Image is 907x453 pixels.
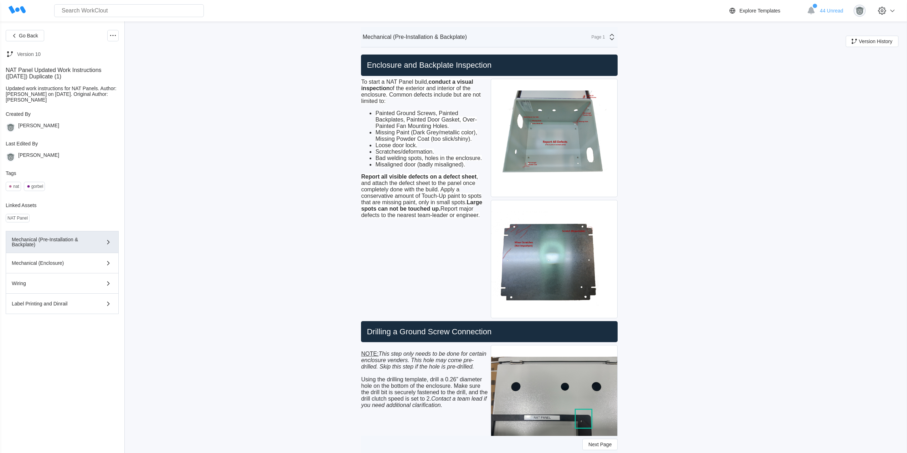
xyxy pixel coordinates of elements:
p: Using the drilling template, drill a 0.26” diameter hole on the bottom of the enclosure. Make sur... [361,351,488,408]
h2: Enclosure and Backplate Inspection [364,60,615,70]
span: Painted Ground Screws, Painted Backplates, Painted Door Gasket, Over-Painted Fan Mounting Holes. [375,110,477,129]
button: Go Back [6,30,44,41]
button: Label Printing and Dinrail [6,294,119,314]
button: Version History [846,36,898,47]
div: Last Edited By [6,141,119,146]
strong: Large spots can not be touched up. [361,199,482,212]
img: gorilla.png [6,152,15,162]
div: Explore Templates [739,8,780,14]
strong: Report all visible defects on a defect sheet [361,174,476,180]
em: This step only needs to be done for certain enclosure venders. This hole may come pre-drilled. Sk... [361,351,486,370]
button: Wiring [6,273,119,294]
span: Missing Paint (Dark Grey/metallic color), Missing Powder Coat (too slick/shiny). [375,129,477,142]
strong: conduct a visual inspection [361,79,473,91]
span: , and attach the defect sheet to the panel once completely done with the build. Apply a conservat... [361,174,482,218]
div: Mechanical (Pre-Installation & Backplate) [362,34,467,40]
div: gorbel [31,184,43,189]
span: To start a NAT Panel build, of the exterior and interior of the enclosure. Common defects include... [361,79,480,104]
img: gorilla.png [6,123,15,132]
div: [PERSON_NAME] [18,123,59,132]
span: 44 Unread [820,8,843,14]
div: Wiring [12,281,92,286]
div: [PERSON_NAME] [18,152,59,162]
u: NOTE: [361,351,378,357]
div: NAT Panel Updated Work Instructions ([DATE]) Duplicate (1) [6,67,119,80]
div: Tags [6,170,119,176]
span: Version History [859,39,892,44]
div: Version 10 [17,51,41,57]
img: NAT_BACKPLATE.jpg [491,200,617,318]
div: Label Printing and Dinrail [12,301,92,306]
div: Linked Assets [6,202,119,208]
button: Mechanical (Enclosure) [6,253,119,273]
button: Mechanical (Pre-Installation & Backplate) [6,231,119,253]
div: Mechanical (Pre-Installation & Backplate) [12,237,92,247]
em: Contact a team lead if you need additional clarification. [361,396,486,408]
div: Created By [6,111,119,117]
h2: Drilling a Ground Screw Connection [364,327,615,337]
a: Explore Templates [728,6,803,15]
div: nat [13,184,19,189]
span: Next Page [588,442,612,447]
span: Scratches/deformation. [375,149,434,155]
div: Mechanical (Enclosure) [12,261,92,266]
span: Go Back [19,33,38,38]
span: Loose door lock. [375,142,417,148]
button: Next Page [582,439,618,450]
img: NAT_PAINTDRIP.jpg [491,79,617,197]
div: Page 1 [587,35,605,40]
input: Search WorkClout [54,4,204,17]
span: Bad welding spots, holes in the enclosure. [375,155,482,161]
div: NAT Panel [7,216,28,221]
div: Updated work instructions for NAT Panels. Author: [PERSON_NAME] on [DATE]. Original Author:[PERSO... [6,86,119,103]
img: gorilla.png [854,5,866,17]
span: Misaligned door (badly misaligned). [375,161,465,168]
